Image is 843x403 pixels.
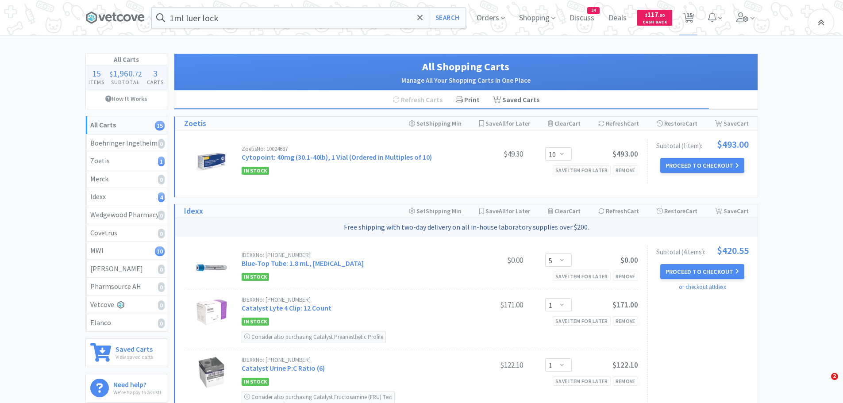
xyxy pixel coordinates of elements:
h6: Need help? [113,379,161,388]
a: How It Works [86,90,167,107]
div: $122.10 [457,360,523,370]
div: Save item for later [553,165,611,175]
a: Covetrus0 [86,224,167,242]
div: Print [449,91,486,109]
img: cbaeb173400d44559d08ed61e7b1e314_175536.png [196,357,227,388]
i: 0 [158,229,165,238]
a: Elanco0 [86,314,167,332]
a: Pharmsource AH0 [86,278,167,296]
div: Refresh Carts [386,91,449,109]
span: In Stock [242,167,269,175]
a: Idexx4 [86,188,167,206]
h1: All Carts [86,54,167,65]
button: Search [429,8,466,28]
h1: All Shopping Carts [183,58,749,75]
i: 1 [158,157,165,166]
span: $493.00 [612,149,638,159]
div: Remove [613,165,638,175]
span: Cart [627,207,639,215]
div: MWI [90,245,162,257]
div: Remove [613,272,638,281]
div: Zoetis [90,155,162,167]
span: 3 [153,68,158,79]
a: Idexx [184,205,203,218]
a: Cytopoint: 40mg (30.1-40lb), 1 Vial (Ordered in Multiples of 10) [242,153,432,161]
span: In Stock [242,318,269,326]
div: Restore [657,204,697,218]
input: Search by item, sku, manufacturer, ingredient, size... [152,8,466,28]
div: Boehringer Ingelheim [90,138,162,149]
div: $171.00 [457,299,523,310]
img: d68059bb95f34f6ca8f79a017dff92f3_527055.jpeg [196,146,227,177]
a: or checkout at Idexx [679,283,726,291]
div: IDEXX No: [PHONE_NUMBER] [242,357,457,363]
p: Free shipping with two-day delivery on all in-house laboratory supplies over $200. [179,222,754,233]
div: Save item for later [553,316,611,326]
div: . [107,69,144,78]
p: View saved carts [115,353,153,361]
button: Proceed to Checkout [660,264,744,279]
img: 913511550ccb4a17b8adc2fdb56e89a3_175549.png [196,297,227,328]
div: Consider also purchasing Catalyst Preanesthetic Profile [242,331,386,343]
div: Remove [613,376,638,386]
div: IDEXX No: [PHONE_NUMBER] [242,252,457,258]
div: Save item for later [553,272,611,281]
div: Save item for later [553,376,611,386]
a: Blue-Top Tube: 1.8 mL, [MEDICAL_DATA] [242,259,364,268]
div: Pharmsource AH [90,281,162,292]
div: Save [715,117,749,130]
i: 10 [155,246,165,256]
div: Vetcove [90,299,162,311]
span: 72 [135,69,142,78]
a: Catalyst Urine P:C Ratio (6) [242,364,325,372]
span: Cart [737,119,749,127]
i: 0 [158,175,165,184]
span: $171.00 [612,300,638,310]
h2: Manage All Your Shopping Carts In One Place [183,75,749,86]
div: Shipping Min [409,204,462,218]
span: Save for Later [485,119,530,127]
i: 4 [158,192,165,202]
span: Cart [685,207,697,215]
a: [PERSON_NAME]0 [86,260,167,278]
div: Refresh [598,117,639,130]
div: Refresh [598,204,639,218]
div: Merck [90,173,162,185]
div: Clear [548,117,581,130]
i: 15 [155,121,165,130]
a: Wedgewood Pharmacy0 [86,206,167,224]
div: Subtotal ( 1 item ): [656,139,749,149]
a: Saved Carts [486,91,546,109]
i: 0 [158,282,165,292]
a: Merck0 [86,170,167,188]
span: $493.00 [717,139,749,149]
span: All [499,119,506,127]
a: Zoetis [184,117,206,130]
span: Save for Later [485,207,530,215]
span: 1,960 [113,68,133,79]
button: Proceed to Checkout [660,158,744,173]
div: Wedgewood Pharmacy [90,209,162,221]
h4: Subtotal [107,78,144,86]
div: Elanco [90,317,162,329]
div: Idexx [90,191,162,203]
div: $0.00 [457,255,523,265]
span: All [499,207,506,215]
i: 0 [158,300,165,310]
div: Subtotal ( 4 item s ): [656,246,749,255]
p: We're happy to assist! [113,388,161,396]
span: In Stock [242,378,269,386]
div: Covetrus [90,227,162,239]
span: . 00 [658,12,665,18]
a: All Carts15 [86,116,167,134]
span: In Stock [242,273,269,281]
a: Discuss24 [566,14,598,22]
h4: Items [86,78,107,86]
a: Vetcove0 [86,296,167,314]
div: Shipping Min [409,117,462,130]
img: 0fd5dfe46c204885a7a476b9ff4082b5_231351.png [196,252,227,283]
span: Cart [627,119,639,127]
div: Save [715,204,749,218]
a: 15 [679,15,697,23]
